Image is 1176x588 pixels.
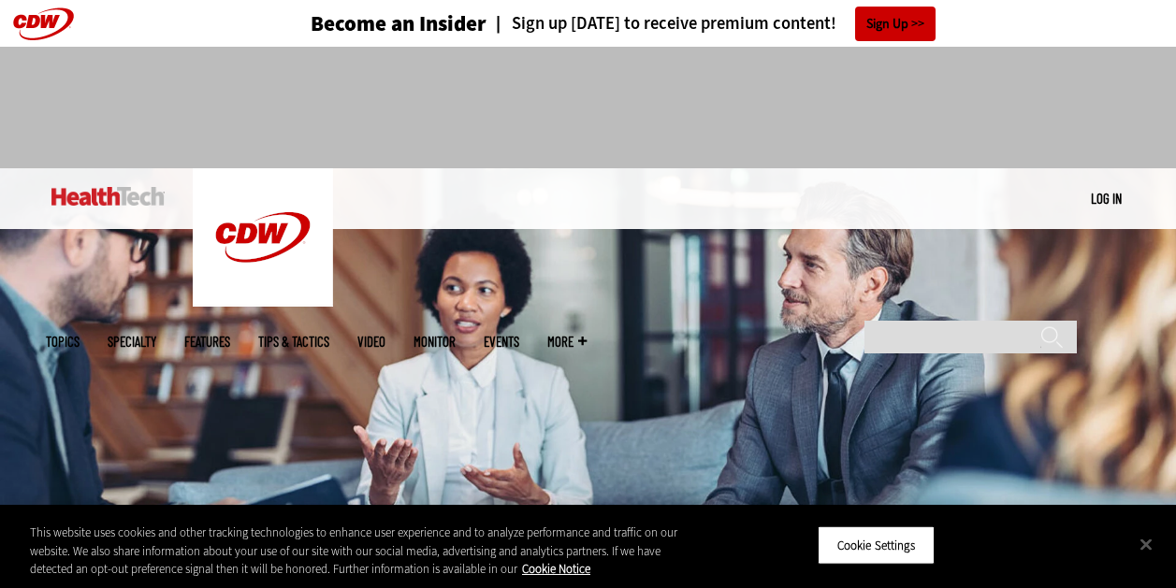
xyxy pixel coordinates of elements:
img: Home [51,187,165,206]
a: Sign Up [855,7,936,41]
h3: Become an Insider [311,13,486,35]
a: Video [357,335,385,349]
span: Topics [46,335,80,349]
a: CDW [193,292,333,311]
div: This website uses cookies and other tracking technologies to enhance user experience and to analy... [30,523,705,579]
button: Cookie Settings [818,525,935,565]
button: Close [1125,523,1167,565]
span: Specialty [108,335,156,349]
a: More information about your privacy [522,561,590,577]
a: Sign up [DATE] to receive premium content! [486,15,836,33]
a: Log in [1091,190,1122,207]
iframe: advertisement [248,65,929,150]
a: Events [484,335,519,349]
a: MonITor [414,335,456,349]
a: Become an Insider [240,13,486,35]
img: Home [193,168,333,307]
div: User menu [1091,189,1122,208]
span: More [547,335,587,349]
a: Features [184,335,230,349]
a: Tips & Tactics [258,335,329,349]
